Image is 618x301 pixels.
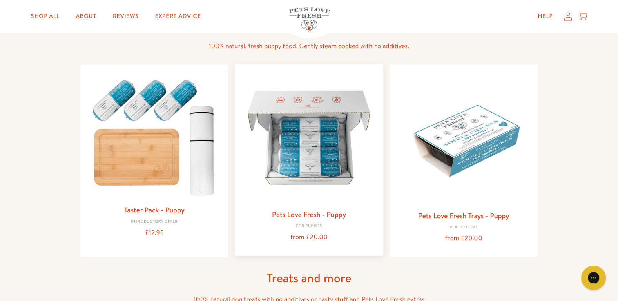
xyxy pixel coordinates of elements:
div: Ready to eat [396,225,531,230]
img: Pets Love Fresh Trays - Puppy [396,71,531,206]
iframe: Gorgias live chat messenger [577,263,610,293]
h1: Treats and more [178,270,440,286]
img: Pets Love Fresh [289,7,330,32]
a: Pets Love Fresh - Puppy [272,209,346,219]
a: Expert Advice [148,8,207,24]
div: Introductory Offer [87,219,222,224]
a: Taster Pack - Puppy [124,205,185,215]
img: Pets Love Fresh - Puppy [241,70,377,205]
a: Reviews [106,8,145,24]
a: About [69,8,103,24]
div: For puppies [241,224,377,229]
div: from £20.00 [396,233,531,244]
span: 100% natural, fresh puppy food. Gently steam cooked with no additives. [209,42,409,51]
a: Help [531,8,560,24]
img: Taster Pack - Puppy [87,71,222,201]
div: from £20.00 [241,232,377,243]
div: £12.95 [87,228,222,239]
a: Shop All [25,8,66,24]
a: Pets Love Fresh Trays - Puppy [418,210,509,221]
